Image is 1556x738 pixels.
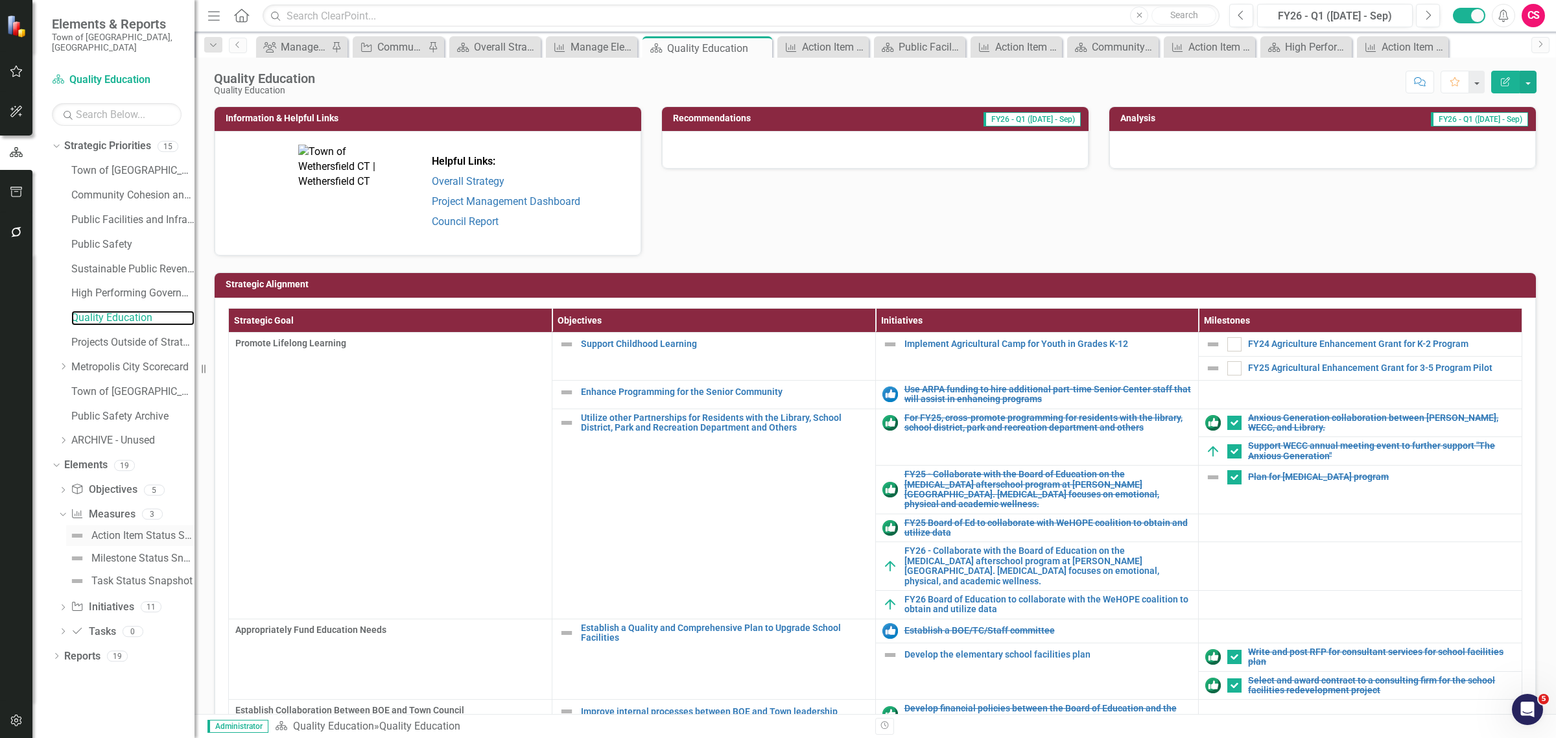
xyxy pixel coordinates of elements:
td: Double-Click to Edit Right Click for Context Menu [1199,409,1522,437]
a: Measures [71,507,135,522]
span: Search [1170,10,1198,20]
span: Elements & Reports [52,16,182,32]
td: Double-Click to Edit [229,619,552,700]
span: Administrator [207,720,268,733]
div: Quality Education [214,71,315,86]
div: » [275,719,866,734]
img: Not Defined [1205,337,1221,352]
a: Elements [64,458,108,473]
img: Completed in the Last Quarter [882,415,898,431]
button: CS [1522,4,1545,27]
a: FY25 - Collaborate with the Board of Education on the [MEDICAL_DATA] afterschool program at [PERS... [904,470,1192,510]
img: Completed in the Last Quarter [1205,649,1221,665]
small: Town of [GEOGRAPHIC_DATA], [GEOGRAPHIC_DATA] [52,32,182,53]
div: Manage Elements [571,39,634,55]
a: Implement Agricultural Camp for Youth in Grades K-12 [904,339,1192,349]
a: Anxious Generation collaboration between [PERSON_NAME], WECC, and Library. [1248,413,1515,433]
a: Overall Strategy [432,175,504,187]
a: Use ARPA funding to hire additional part-time Senior Center staff that will assist in enhancing p... [904,385,1192,405]
img: Completed in a Previous Quarter [882,387,898,402]
a: Community Dashboard Initiatives Series [356,39,425,55]
td: Double-Click to Edit Right Click for Context Menu [875,466,1199,514]
div: 19 [114,460,135,471]
iframe: Intercom live chat [1512,694,1543,725]
td: Double-Click to Edit Right Click for Context Menu [552,380,875,409]
a: FY26 - Collaborate with the Board of Education on the [MEDICAL_DATA] afterschool program at [PERS... [904,546,1192,586]
img: Completed in the Last Quarter [882,482,898,497]
img: Not Defined [69,573,85,589]
a: Select and award contract to a consulting firm for the school facilities redevelopment project [1248,676,1515,696]
div: Action Item Status Snapshot [802,39,866,55]
a: Town of [GEOGRAPHIC_DATA] [71,163,194,178]
td: Double-Click to Edit Right Click for Context Menu [875,409,1199,466]
strong: Helpful Links: [432,155,495,167]
a: Public Safety [71,237,194,252]
a: Council Report [432,215,499,228]
a: Establish a BOE/TC/Staff committee [904,626,1192,636]
span: FY26 - Q1 ([DATE] - Sep) [1431,112,1528,126]
a: Community Cohesion and Vibrancy [71,188,194,203]
a: FY24 Agriculture Enhancement Grant for K-2 Program [1248,339,1515,349]
div: 19 [107,650,128,661]
div: Action Item Status Snapshot [995,39,1059,55]
a: Milestone Status Snapshot [66,548,194,569]
span: FY26 - Q1 ([DATE] - Sep) [984,112,1081,126]
a: FY25 Board of Ed to collaborate with WeHOPE coalition to obtain and utilize data [904,518,1192,538]
a: Establish a Quality and Comprehensive Plan to Upgrade School Facilities [581,623,869,643]
input: Search ClearPoint... [263,5,1220,27]
td: Double-Click to Edit Right Click for Context Menu [1199,643,1522,671]
div: 0 [123,626,143,637]
a: Support WECC annual meeting event to further support "The Anxious Generation" [1248,441,1515,461]
a: Action Item Status Snapshot [1167,39,1252,55]
div: Milestone Status Snapshot [91,553,194,564]
td: Double-Click to Edit Right Click for Context Menu [1199,332,1522,356]
a: Public Facilities and Infrastructure [71,213,194,228]
div: Action Item Status Snapshot [1188,39,1252,55]
img: Not Defined [882,337,898,352]
div: Public Facilities and Infrastructure [899,39,962,55]
td: Double-Click to Edit Right Click for Context Menu [875,332,1199,380]
a: Action Item Status Snapshot [1360,39,1445,55]
a: Project Management Dashboard [432,195,580,208]
div: Manage Users [281,39,328,55]
a: Action Item Status Snapshot [66,525,194,546]
a: ARCHIVE - Unused [71,433,194,448]
img: Town of Wethersfield CT | Wethersfield CT [298,145,392,239]
img: Completed in the Last Quarter [1205,678,1221,693]
a: Sustainable Public Revenue and Economic Development [71,262,194,277]
img: Not Defined [1205,361,1221,376]
a: High Performing Government [1264,39,1349,55]
div: 3 [142,509,163,520]
a: FY26 Board of Education to collaborate with the WeHOPE coalition to obtain and utilize data [904,595,1192,615]
a: Initiatives [71,600,134,615]
div: FY26 - Q1 ([DATE] - Sep) [1262,8,1408,24]
td: Double-Click to Edit Right Click for Context Menu [552,409,875,619]
h3: Strategic Alignment [226,280,1529,289]
img: Not Defined [882,647,898,663]
td: Double-Click to Edit Right Click for Context Menu [1199,466,1522,514]
a: Objectives [71,482,137,497]
a: Develop financial policies between the Board of Education and the Town Council [904,704,1192,724]
a: Write and post RFP for consultant services for school facilities plan [1248,647,1515,667]
img: Completed in the Last Quarter [882,520,898,536]
a: Town of [GEOGRAPHIC_DATA] Archived [71,385,194,399]
div: Quality Education [214,86,315,95]
a: Plan for [MEDICAL_DATA] program [1248,472,1515,482]
td: Double-Click to Edit Right Click for Context Menu [875,700,1199,728]
a: Tasks [71,625,115,639]
a: Public Facilities and Infrastructure [877,39,962,55]
img: On Target [1205,444,1221,459]
td: Double-Click to Edit Right Click for Context Menu [1199,671,1522,700]
img: Completed in the Last Quarter [1205,415,1221,431]
a: Utilize other Partnerships for Residents with the Library, School District, Park and Recreation D... [581,413,869,433]
a: FY25 Agricultural Enhancement Grant for 3-5 Program Pilot [1248,363,1515,373]
button: Search [1151,6,1216,25]
img: Not Defined [559,337,574,352]
a: Strategic Priorities [64,139,151,154]
td: Double-Click to Edit Right Click for Context Menu [875,643,1199,700]
a: Manage Users [259,39,328,55]
a: Enhance Programming for the Senior Community [581,387,869,397]
span: Appropriately Fund Education Needs [235,623,545,636]
div: Community Cohesion and Vibrancy [1092,39,1155,55]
